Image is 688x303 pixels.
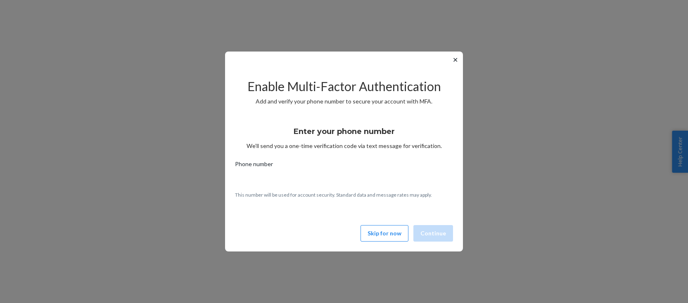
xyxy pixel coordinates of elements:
[361,225,408,242] button: Skip for now
[235,191,453,198] p: This number will be used for account security. Standard data and message rates may apply.
[235,80,453,93] h2: Enable Multi-Factor Authentication
[235,97,453,106] p: Add and verify your phone number to secure your account with MFA.
[235,120,453,150] div: We’ll send you a one-time verification code via text message for verification.
[294,126,395,137] h3: Enter your phone number
[451,55,460,65] button: ✕
[413,225,453,242] button: Continue
[235,160,273,171] span: Phone number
